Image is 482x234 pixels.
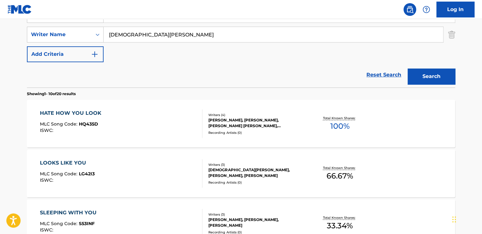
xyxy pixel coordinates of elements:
span: ISWC : [40,177,55,183]
span: HQ435D [79,121,98,127]
div: Recording Artists ( 0 ) [208,180,304,185]
a: Public Search [403,3,416,16]
img: 9d2ae6d4665cec9f34b9.svg [91,50,98,58]
form: Search Form [27,7,455,88]
span: LG42I3 [79,171,95,177]
div: Recording Artists ( 0 ) [208,130,304,135]
div: [DEMOGRAPHIC_DATA][PERSON_NAME], [PERSON_NAME], [PERSON_NAME] [208,167,304,179]
span: MLC Song Code : [40,121,79,127]
a: Reset Search [363,68,404,82]
img: Delete Criterion [448,27,455,42]
img: help [422,6,430,13]
span: 66.67 % [327,170,353,182]
div: SLEEPING WITH YOU [40,209,100,217]
span: MLC Song Code : [40,221,79,226]
button: Add Criteria [27,46,104,62]
div: Help [420,3,433,16]
span: S53INF [79,221,95,226]
a: Log In [436,2,474,17]
div: HATE HOW YOU LOOK [40,109,105,117]
span: ISWC : [40,227,55,233]
span: MLC Song Code : [40,171,79,177]
div: LOOKS LIKE YOU [40,159,95,167]
div: Writer Name [31,31,88,38]
img: MLC Logo [8,5,32,14]
p: Total Known Shares: [323,166,357,170]
div: Drag [452,210,456,229]
span: 100 % [330,120,349,132]
img: search [406,6,414,13]
a: HATE HOW YOU LOOKMLC Song Code:HQ435DISWC:Writers (4)[PERSON_NAME], [PERSON_NAME], [PERSON_NAME] ... [27,100,455,147]
div: [PERSON_NAME], [PERSON_NAME], [PERSON_NAME] [208,217,304,228]
div: Writers ( 3 ) [208,212,304,217]
div: [PERSON_NAME], [PERSON_NAME], [PERSON_NAME] [PERSON_NAME], [PERSON_NAME] [208,117,304,129]
p: Total Known Shares: [323,116,357,120]
p: Total Known Shares: [323,215,357,220]
span: ISWC : [40,127,55,133]
button: Search [408,68,455,84]
iframe: Chat Widget [450,204,482,234]
span: 33.34 % [327,220,353,231]
div: Writers ( 3 ) [208,162,304,167]
a: LOOKS LIKE YOUMLC Song Code:LG42I3ISWC:Writers (3)[DEMOGRAPHIC_DATA][PERSON_NAME], [PERSON_NAME],... [27,150,455,197]
p: Showing 1 - 10 of 20 results [27,91,76,97]
div: Writers ( 4 ) [208,113,304,117]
